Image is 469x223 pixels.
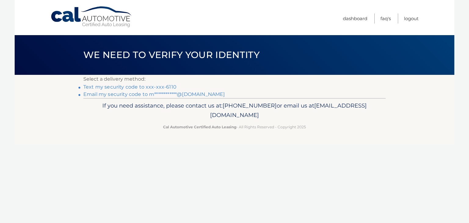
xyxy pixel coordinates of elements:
[87,124,382,130] p: - All Rights Reserved - Copyright 2025
[223,102,277,109] span: [PHONE_NUMBER]
[380,13,391,24] a: FAQ's
[50,6,133,28] a: Cal Automotive
[404,13,419,24] a: Logout
[87,101,382,120] p: If you need assistance, please contact us at: or email us at
[163,125,236,129] strong: Cal Automotive Certified Auto Leasing
[83,75,386,83] p: Select a delivery method:
[83,49,260,60] span: We need to verify your identity
[343,13,367,24] a: Dashboard
[83,84,176,90] a: Text my security code to xxx-xxx-6110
